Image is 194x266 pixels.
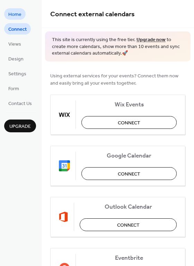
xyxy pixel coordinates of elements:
[4,38,25,49] a: Views
[117,221,140,229] span: Connect
[4,97,36,109] a: Contact Us
[4,83,23,94] a: Form
[81,167,177,180] button: Connect
[4,8,26,20] a: Home
[81,254,177,262] span: Eventbrite
[4,53,28,64] a: Design
[4,23,31,35] a: Connect
[81,101,177,108] span: Wix Events
[50,72,185,87] span: Using external services for your events? Connect them now and easily bring all your events together.
[59,109,70,120] img: wix
[118,119,140,126] span: Connect
[59,211,68,222] img: outlook
[81,116,177,129] button: Connect
[52,37,184,57] span: This site is currently using the free tier. to create more calendars, show more than 10 events an...
[80,203,177,210] span: Outlook Calendar
[4,120,36,132] button: Upgrade
[136,35,166,45] a: Upgrade now
[4,68,30,79] a: Settings
[50,8,135,21] span: Connect external calendars
[8,11,21,18] span: Home
[8,70,26,78] span: Settings
[9,123,31,130] span: Upgrade
[80,218,177,231] button: Connect
[8,100,32,107] span: Contact Us
[81,152,177,159] span: Google Calendar
[8,85,19,93] span: Form
[59,160,70,171] img: google
[118,170,140,178] span: Connect
[8,41,21,48] span: Views
[8,26,27,33] span: Connect
[8,56,24,63] span: Design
